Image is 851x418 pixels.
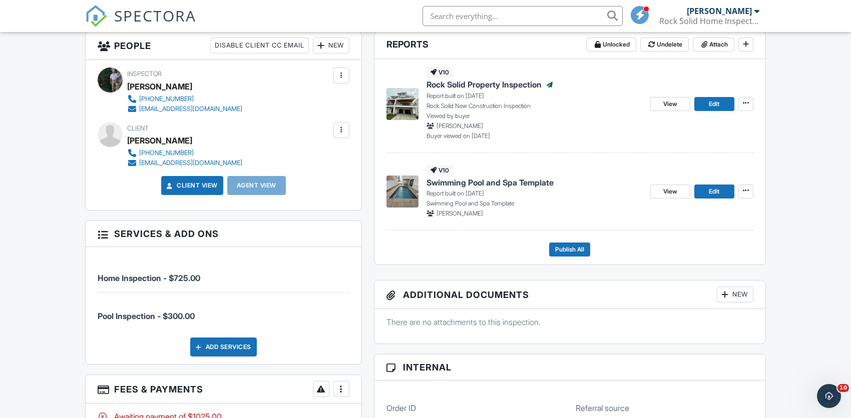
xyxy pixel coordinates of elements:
li: Manual fee: Pool Inspection [98,292,349,329]
a: SPECTORA [85,13,196,34]
h3: Fees & Payments [86,375,361,403]
div: Rock Solid Home Inspections, LLC [659,16,759,26]
div: [PHONE_NUMBER] [139,149,194,157]
li: Manual fee: Home Inspection [98,254,349,292]
h3: Additional Documents [374,280,765,309]
label: Order ID [386,402,416,413]
input: Search everything... [422,6,623,26]
h3: Internal [374,354,765,380]
div: [PERSON_NAME] [687,6,752,16]
span: 10 [837,384,849,392]
div: [EMAIL_ADDRESS][DOMAIN_NAME] [139,159,242,167]
a: [PHONE_NUMBER] [127,148,242,158]
p: There are no attachments to this inspection. [386,316,753,327]
h3: Services & Add ons [86,221,361,247]
span: SPECTORA [114,5,196,26]
label: Referral source [576,402,629,413]
div: [PERSON_NAME] [127,133,192,148]
h3: People [86,31,361,60]
img: The Best Home Inspection Software - Spectora [85,5,107,27]
div: [PHONE_NUMBER] [139,95,194,103]
div: Add Services [190,337,257,356]
span: Pool Inspection - $300.00 [98,311,195,321]
div: [PERSON_NAME] [127,79,192,94]
a: Client View [165,180,218,190]
div: Disable Client CC Email [210,37,309,53]
a: [EMAIL_ADDRESS][DOMAIN_NAME] [127,158,242,168]
a: [EMAIL_ADDRESS][DOMAIN_NAME] [127,104,242,114]
a: [PHONE_NUMBER] [127,94,242,104]
span: Client [127,124,149,132]
iframe: Intercom live chat [817,384,841,408]
span: Inspector [127,70,162,77]
div: New [313,37,349,53]
div: [EMAIL_ADDRESS][DOMAIN_NAME] [139,105,242,113]
span: Home Inspection - $725.00 [98,273,200,283]
div: New [717,286,753,302]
